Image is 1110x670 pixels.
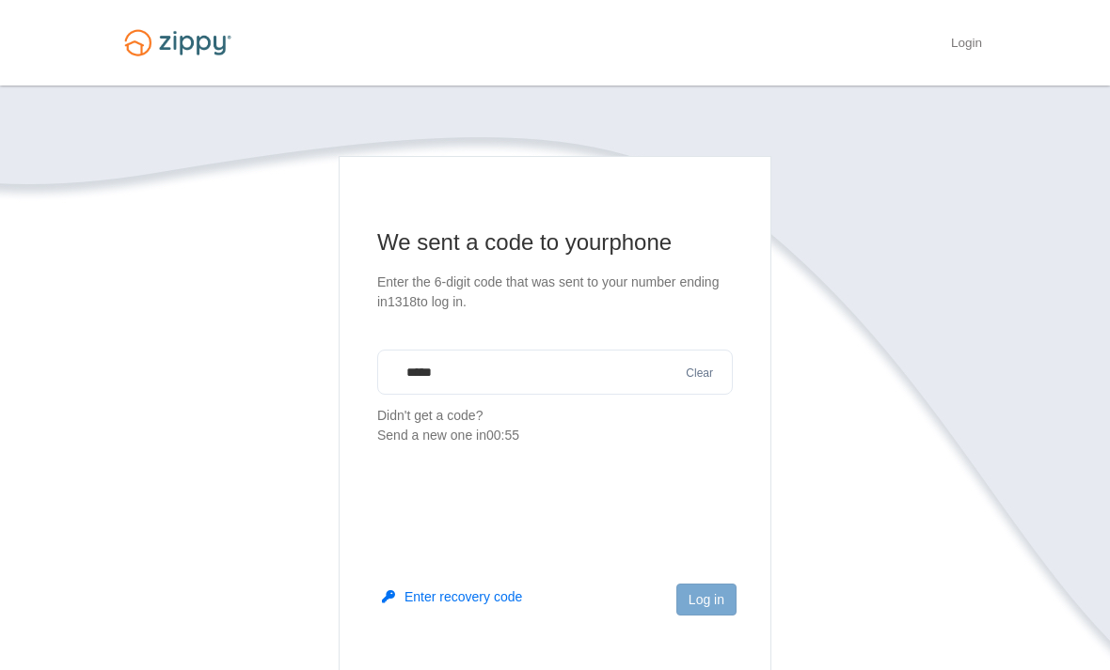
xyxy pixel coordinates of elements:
div: Send a new one in 00:55 [377,426,733,445]
p: Didn't get a code? [377,406,733,445]
button: Enter recovery code [382,587,522,606]
a: Login [951,36,982,55]
p: Enter the 6-digit code that was sent to your number ending in 1318 to log in. [377,273,733,312]
img: Logo [113,21,243,65]
h1: We sent a code to your phone [377,227,733,257]
button: Clear [680,365,719,382]
button: Log in [676,584,737,615]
